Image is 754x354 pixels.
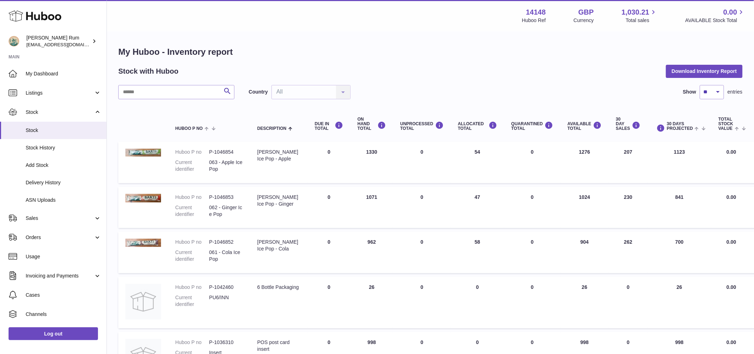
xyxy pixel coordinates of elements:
td: 0 [393,187,451,228]
td: 47 [451,187,504,228]
div: Huboo Ref [522,17,546,24]
img: internalAdmin-14148@internal.huboo.com [9,36,19,47]
td: 0 [308,142,350,183]
dd: 063 - Apple Ice Pop [209,159,243,173]
td: 26 [648,277,712,328]
div: AVAILABLE Total [568,121,602,131]
dd: P-1036310 [209,339,243,346]
td: 262 [609,232,648,273]
span: Invoicing and Payments [26,273,94,279]
span: Total sales [626,17,657,24]
span: Huboo P no [175,126,203,131]
span: Description [257,126,286,131]
img: product image [125,194,161,202]
dt: Huboo P no [175,149,209,155]
dt: Huboo P no [175,194,209,201]
span: [EMAIL_ADDRESS][DOMAIN_NAME] [26,42,105,47]
span: 30 DAYS PROJECTED [667,122,693,131]
dd: PU6/INN [209,294,243,308]
td: 1276 [561,142,609,183]
a: 1,030.21 Total sales [622,7,658,24]
img: product image [125,284,161,319]
span: 0.00 [727,239,736,245]
dd: P-1042460 [209,284,243,291]
div: POS post card insert [257,339,300,353]
div: QUARANTINED Total [511,121,553,131]
span: Sales [26,215,94,222]
div: UNPROCESSED Total [400,121,444,131]
a: Log out [9,327,98,340]
span: Listings [26,90,94,96]
strong: 14148 [526,7,546,17]
dd: 062 - Ginger Ice Pop [209,204,243,218]
span: 0 [531,194,534,200]
h1: My Huboo - Inventory report [118,46,743,58]
td: 700 [648,232,712,273]
h2: Stock with Huboo [118,67,179,76]
span: 0.00 [727,149,736,155]
dt: Huboo P no [175,339,209,346]
dd: 061 - Cola Ice Pop [209,249,243,263]
td: 0 [393,232,451,273]
td: 1071 [350,187,393,228]
div: ALLOCATED Total [458,121,497,131]
span: 0 [531,239,534,245]
span: Stock [26,109,94,116]
td: 0 [308,277,350,328]
span: Delivery History [26,179,101,186]
td: 26 [350,277,393,328]
td: 207 [609,142,648,183]
dt: Huboo P no [175,284,209,291]
span: Add Stock [26,162,101,169]
span: Usage [26,253,101,260]
td: 1123 [648,142,712,183]
td: 54 [451,142,504,183]
dd: P-1046854 [209,149,243,155]
td: 26 [561,277,609,328]
div: 30 DAY SALES [616,117,641,131]
span: My Dashboard [26,70,101,77]
td: 1330 [350,142,393,183]
img: product image [125,239,161,247]
td: 0 [308,187,350,228]
div: [PERSON_NAME] Ice Pop - Ginger [257,194,300,207]
td: 0 [451,277,504,328]
span: 0.00 [723,7,737,17]
div: [PERSON_NAME] Rum [26,35,91,48]
span: 1,030.21 [622,7,650,17]
dt: Current identifier [175,294,209,308]
span: ASN Uploads [26,197,101,204]
button: Download Inventory Report [666,65,743,78]
span: Orders [26,234,94,241]
dd: P-1046852 [209,239,243,245]
span: entries [728,89,743,95]
div: [PERSON_NAME] Ice Pop - Cola [257,239,300,252]
td: 0 [393,142,451,183]
span: Total stock value [718,117,733,131]
strong: GBP [578,7,594,17]
span: 0 [531,284,534,290]
td: 962 [350,232,393,273]
span: Stock History [26,144,101,151]
td: 1024 [561,187,609,228]
span: 0 [531,149,534,155]
td: 904 [561,232,609,273]
dt: Huboo P no [175,239,209,245]
label: Country [249,89,268,95]
label: Show [683,89,696,95]
div: [PERSON_NAME] Ice Pop - Apple [257,149,300,162]
span: AVAILABLE Stock Total [685,17,745,24]
span: Channels [26,311,101,318]
td: 230 [609,187,648,228]
a: 0.00 AVAILABLE Stock Total [685,7,745,24]
span: 0.00 [727,339,736,345]
td: 0 [308,232,350,273]
span: 0 [531,339,534,345]
div: 6 Bottle Packaging [257,284,300,291]
span: 0.00 [727,284,736,290]
td: 0 [609,277,648,328]
dt: Current identifier [175,159,209,173]
td: 58 [451,232,504,273]
dt: Current identifier [175,204,209,218]
td: 0 [393,277,451,328]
